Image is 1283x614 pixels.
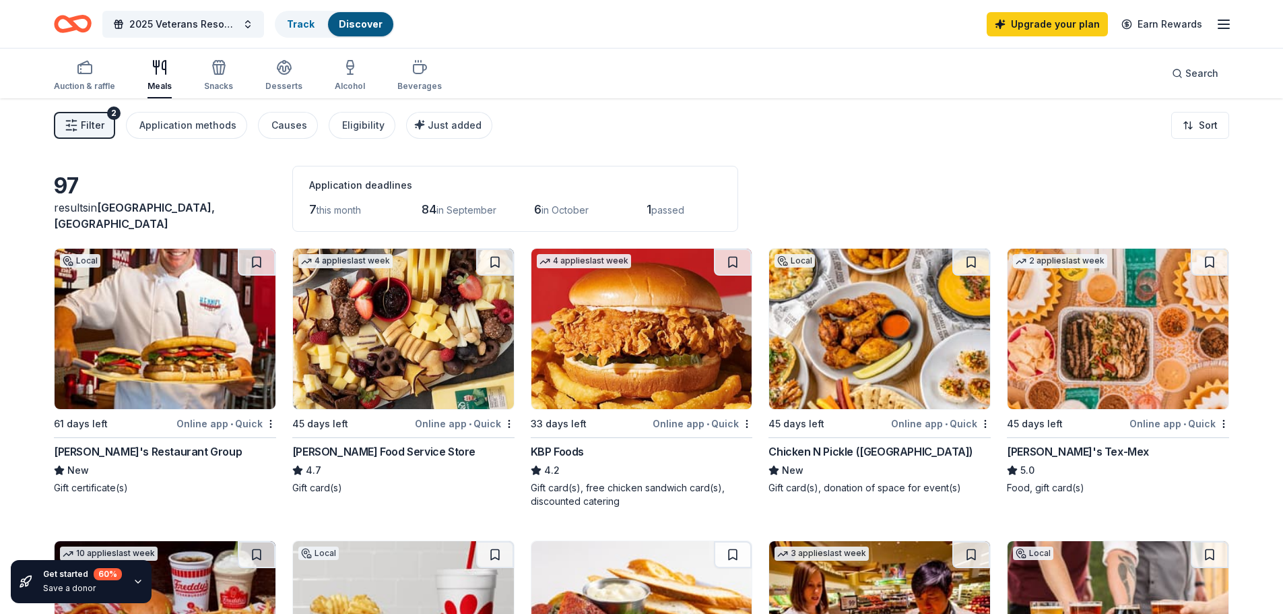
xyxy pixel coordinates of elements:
div: 97 [54,173,276,199]
span: 4.2 [544,462,560,479]
div: Gift card(s) [292,481,515,495]
span: • [230,419,233,429]
div: Online app Quick [415,415,515,432]
span: in [54,201,215,231]
div: 3 applies last week [775,547,869,561]
img: Image for Chicken N Pickle (Grand Prairie) [769,249,990,409]
div: results [54,199,276,232]
div: Chicken N Pickle ([GEOGRAPHIC_DATA]) [768,443,973,460]
div: Online app Quick [653,415,752,432]
div: 45 days left [768,416,824,432]
span: [GEOGRAPHIC_DATA], [GEOGRAPHIC_DATA] [54,201,215,231]
div: 61 days left [54,416,108,432]
img: Image for Chuy's Tex-Mex [1008,249,1228,409]
div: Snacks [204,81,233,92]
button: Just added [406,112,492,139]
span: 5.0 [1020,462,1034,479]
div: Gift card(s), free chicken sandwich card(s), discounted catering [531,481,753,508]
div: 33 days left [531,416,587,432]
div: Local [1013,547,1053,560]
button: 2025 Veterans Resource Fair - Stand Down Event [102,11,264,38]
button: Desserts [265,54,302,98]
div: Auction & raffle [54,81,115,92]
span: 84 [422,202,436,216]
button: TrackDiscover [275,11,395,38]
button: Sort [1171,112,1229,139]
span: in September [436,204,496,216]
div: Local [60,254,100,268]
div: Eligibility [342,117,385,133]
a: Image for Chuy's Tex-Mex2 applieslast week45 days leftOnline app•Quick[PERSON_NAME]'s Tex-Mex5.0F... [1007,248,1229,495]
button: Beverages [397,54,442,98]
span: this month [317,204,361,216]
div: Alcohol [335,81,365,92]
button: Application methods [126,112,247,139]
span: New [67,462,89,479]
a: Discover [339,18,383,30]
button: Alcohol [335,54,365,98]
div: Application methods [139,117,236,133]
div: Online app Quick [1129,415,1229,432]
button: Filter2 [54,112,115,139]
div: Meals [147,81,172,92]
div: KBP Foods [531,443,584,460]
div: 45 days left [1007,416,1063,432]
img: Image for Gordon Food Service Store [293,249,514,409]
div: Causes [271,117,307,133]
button: Meals [147,54,172,98]
span: in October [541,204,589,216]
a: Home [54,8,92,40]
button: Snacks [204,54,233,98]
span: New [782,462,803,479]
button: Causes [258,112,318,139]
div: Beverages [397,81,442,92]
img: Image for KBP Foods [531,249,752,409]
div: Local [775,254,815,268]
div: [PERSON_NAME]'s Restaurant Group [54,443,242,460]
span: Sort [1199,117,1218,133]
div: 2 [107,106,121,120]
div: Get started [43,568,122,580]
div: Online app Quick [176,415,276,432]
div: Gift card(s), donation of space for event(s) [768,481,991,495]
a: Image for KBP Foods4 applieslast week33 days leftOnline app•QuickKBP Foods4.2Gift card(s), free c... [531,248,753,508]
div: [PERSON_NAME] Food Service Store [292,443,475,460]
a: Earn Rewards [1113,12,1210,36]
div: 4 applies last week [298,254,393,268]
span: • [945,419,948,429]
div: 60 % [94,568,122,580]
div: Food, gift card(s) [1007,481,1229,495]
div: Desserts [265,81,302,92]
div: 45 days left [292,416,348,432]
span: Filter [81,117,104,133]
div: 2 applies last week [1013,254,1107,268]
a: Image for Chicken N Pickle (Grand Prairie)Local45 days leftOnline app•QuickChicken N Pickle ([GEO... [768,248,991,495]
div: Application deadlines [309,177,721,193]
span: Search [1185,65,1218,82]
span: • [706,419,709,429]
div: Online app Quick [891,415,991,432]
a: Image for Gordon Food Service Store4 applieslast week45 days leftOnline app•Quick[PERSON_NAME] Fo... [292,248,515,495]
span: 4.7 [306,462,321,479]
div: Local [298,547,339,560]
span: • [469,419,471,429]
a: Upgrade your plan [987,12,1108,36]
div: 4 applies last week [537,254,631,268]
button: Search [1161,60,1229,87]
span: 6 [534,202,541,216]
div: [PERSON_NAME]'s Tex-Mex [1007,443,1149,460]
div: 10 applies last week [60,547,158,561]
button: Eligibility [329,112,395,139]
img: Image for Kenny's Restaurant Group [55,249,275,409]
span: 7 [309,202,317,216]
div: Gift certificate(s) [54,481,276,495]
a: Track [287,18,315,30]
span: 2025 Veterans Resource Fair - Stand Down Event [129,16,237,32]
span: passed [651,204,684,216]
span: 1 [647,202,651,216]
div: Save a donor [43,583,122,594]
span: Just added [428,119,482,131]
a: Image for Kenny's Restaurant GroupLocal61 days leftOnline app•Quick[PERSON_NAME]'s Restaurant Gro... [54,248,276,495]
span: • [1183,419,1186,429]
button: Auction & raffle [54,54,115,98]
